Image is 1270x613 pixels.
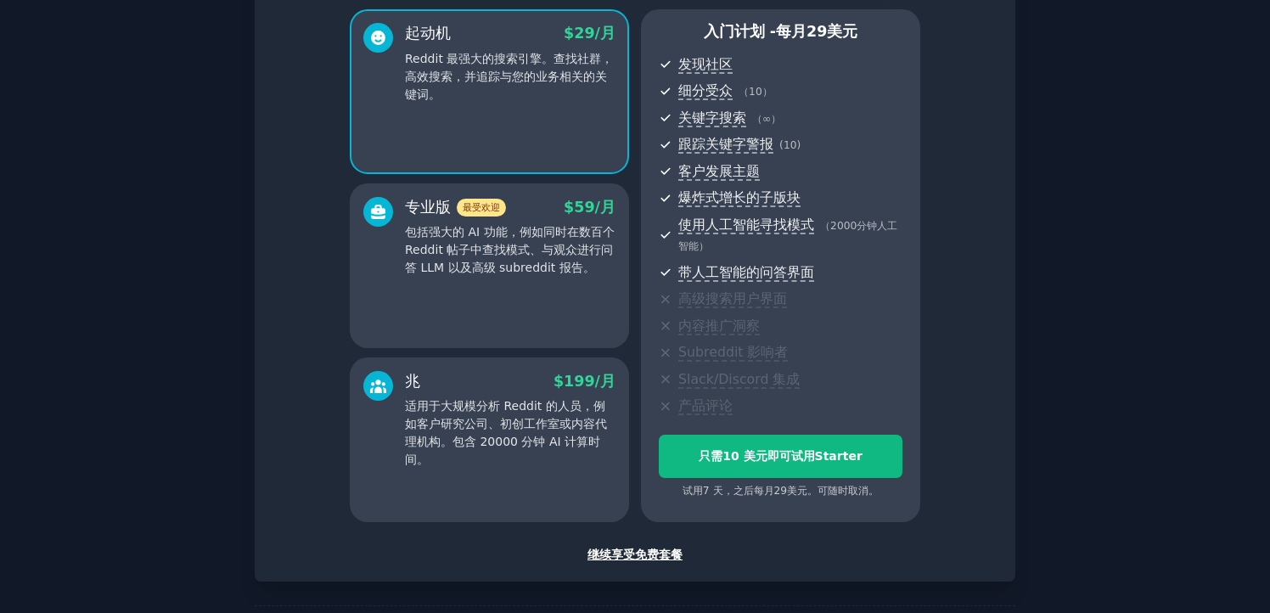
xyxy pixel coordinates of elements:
font: 发现社区 [678,56,733,72]
font: ） [699,240,709,252]
font: 。可随时取消。 [807,485,879,497]
font: /月 [595,25,615,42]
font: 29 [574,25,594,42]
font: 10 [749,86,762,98]
button: 只需10 美元即可试用Starter [659,435,902,478]
font: 29美元 [774,485,808,497]
font: 10 美元 [722,449,767,463]
font: ) [796,139,801,151]
font: Starter [815,449,863,463]
font: ） [762,86,773,98]
font: ( [779,139,784,151]
font: 29 [806,23,827,40]
font: 最受欢迎 [463,202,500,212]
font: 10 [784,139,797,151]
font: 适用于大规模分析 Reddit 的人员，例如客户研究公司、初创工作室或内容代理机构。包含 20000 分钟 AI 计算时间。 [405,399,607,466]
font: 客户发展主题 [678,163,760,179]
font: $ [564,25,574,42]
font: 199 [564,373,595,390]
font: ） [771,113,781,125]
font: 跟踪关键字警报 [678,136,773,152]
font: （ [752,113,762,125]
font: 继续享受免费套餐 [587,548,683,561]
font: 美元 [827,23,857,40]
font: $ [564,199,574,216]
font: （ [820,220,830,232]
font: ∞ [762,113,771,125]
font: 即可试用 [767,449,815,463]
font: （ [739,86,749,98]
font: 起动机 [405,25,451,42]
font: 带人工智能的问答界面 [678,264,814,280]
font: 内容推广洞察 [678,318,760,334]
font: 爆炸式增长的子版块 [678,189,801,205]
font: 细分受众 [678,82,733,98]
font: 每月 [754,485,774,497]
font: 计划 - [734,23,776,40]
font: 包括强大的 AI 功能，例如同时在数百个 Reddit 帖子中查找模式、与观众进行问答 LLM 以及高级 subreddit 报告。 [405,225,615,274]
font: Slack/Discord 集成 [678,371,800,387]
font: 入门 [704,23,734,40]
font: 高级搜索用户界面 [678,290,787,306]
font: Reddit 最强大的搜索引擎。查找社群，高效搜索，并追踪与您的业务相关的关键词。 [405,52,613,101]
font: ，之后 [723,485,754,497]
font: /月 [595,373,615,390]
font: 只需 [699,449,722,463]
font: 试用7 天 [683,485,723,497]
font: 兆 [405,373,420,390]
font: Subreddit 影响者 [678,344,788,360]
font: 每月 [776,23,806,40]
font: 使用人工智能寻找模式 [678,217,814,233]
font: 59 [574,199,594,216]
font: $ [554,373,564,390]
font: 关键字搜索 [678,110,746,126]
font: /月 [595,199,615,216]
font: 专业版 [405,199,451,216]
font: 产品评论 [678,397,733,413]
